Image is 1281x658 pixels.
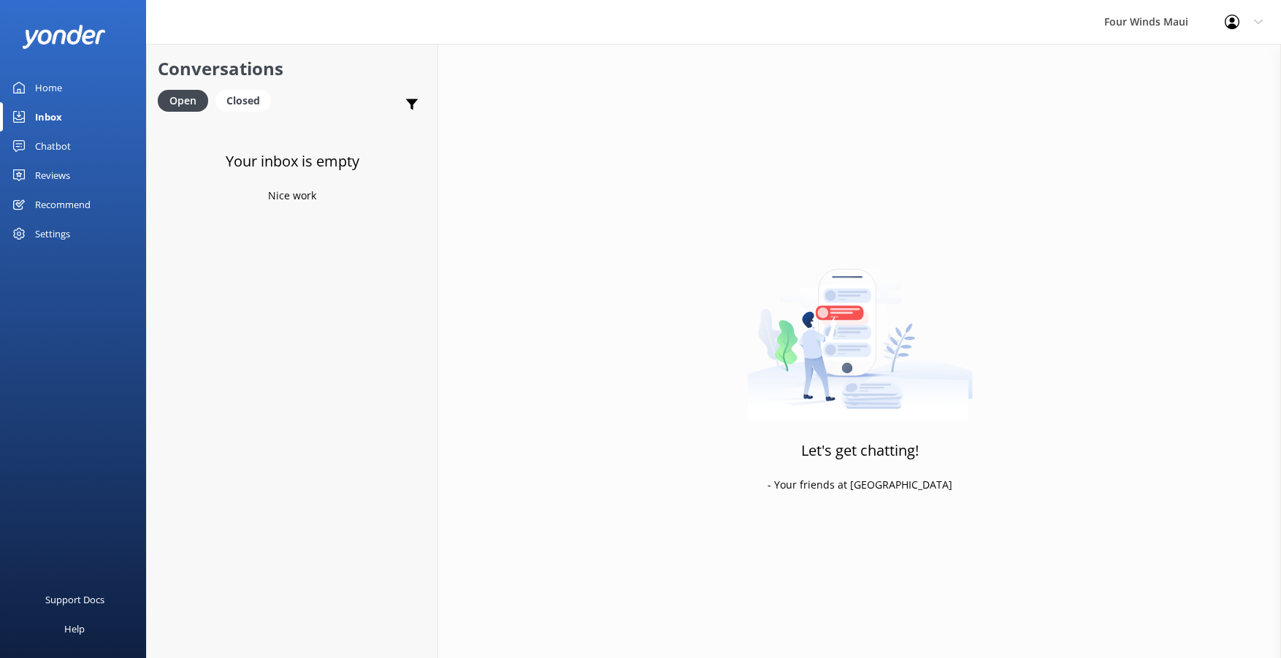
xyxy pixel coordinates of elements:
a: Closed [215,92,278,108]
div: Reviews [35,161,70,190]
h3: Let's get chatting! [801,439,919,462]
p: - Your friends at [GEOGRAPHIC_DATA] [768,477,952,493]
div: Support Docs [45,585,104,614]
div: Help [64,614,85,643]
img: artwork of a man stealing a conversation from at giant smartphone [747,238,973,421]
div: Recommend [35,190,91,219]
img: yonder-white-logo.png [22,25,106,49]
div: Chatbot [35,131,71,161]
a: Open [158,92,215,108]
div: Inbox [35,102,62,131]
h3: Your inbox is empty [226,150,359,173]
div: Settings [35,219,70,248]
div: Open [158,90,208,112]
div: Home [35,73,62,102]
p: Nice work [268,188,316,204]
h2: Conversations [158,55,427,83]
div: Closed [215,90,271,112]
